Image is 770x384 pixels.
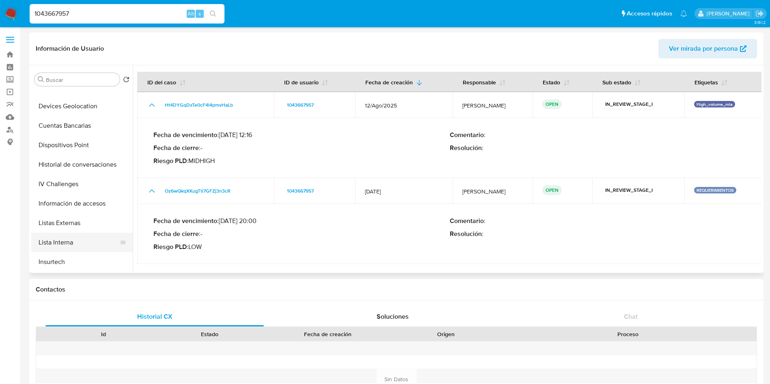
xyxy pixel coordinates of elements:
h1: Contactos [36,285,757,294]
span: Accesos rápidos [627,9,672,18]
button: Cuentas Bancarias [31,116,133,135]
button: Volver al orden por defecto [123,76,129,85]
span: Ver mirada por persona [669,39,738,58]
button: search-icon [205,8,221,19]
h1: Información de Usuario [36,45,104,53]
span: Historial CX [137,312,173,321]
span: s [198,10,201,17]
button: Dispositivos Point [31,135,133,155]
a: Notificaciones [680,10,687,17]
div: Fecha de creación [269,330,387,338]
a: Salir [755,9,764,18]
span: Chat [624,312,638,321]
input: Buscar [46,76,116,84]
button: Inversiones [31,272,133,291]
button: Devices Geolocation [31,97,133,116]
button: Listas Externas [31,213,133,233]
span: Alt [188,10,194,17]
span: Soluciones [377,312,409,321]
p: sandra.helbardt@mercadolibre.com [707,10,753,17]
button: Lista Interna [31,233,126,252]
button: Información de accesos [31,194,133,213]
button: IV Challenges [31,174,133,194]
div: Proceso [505,330,751,338]
div: Origen [399,330,494,338]
div: Id [56,330,151,338]
input: Buscar usuario o caso... [30,9,224,19]
div: Estado [162,330,257,338]
button: Insurtech [31,252,133,272]
button: Buscar [38,76,44,83]
button: Historial de conversaciones [31,155,133,174]
button: Ver mirada por persona [658,39,757,58]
